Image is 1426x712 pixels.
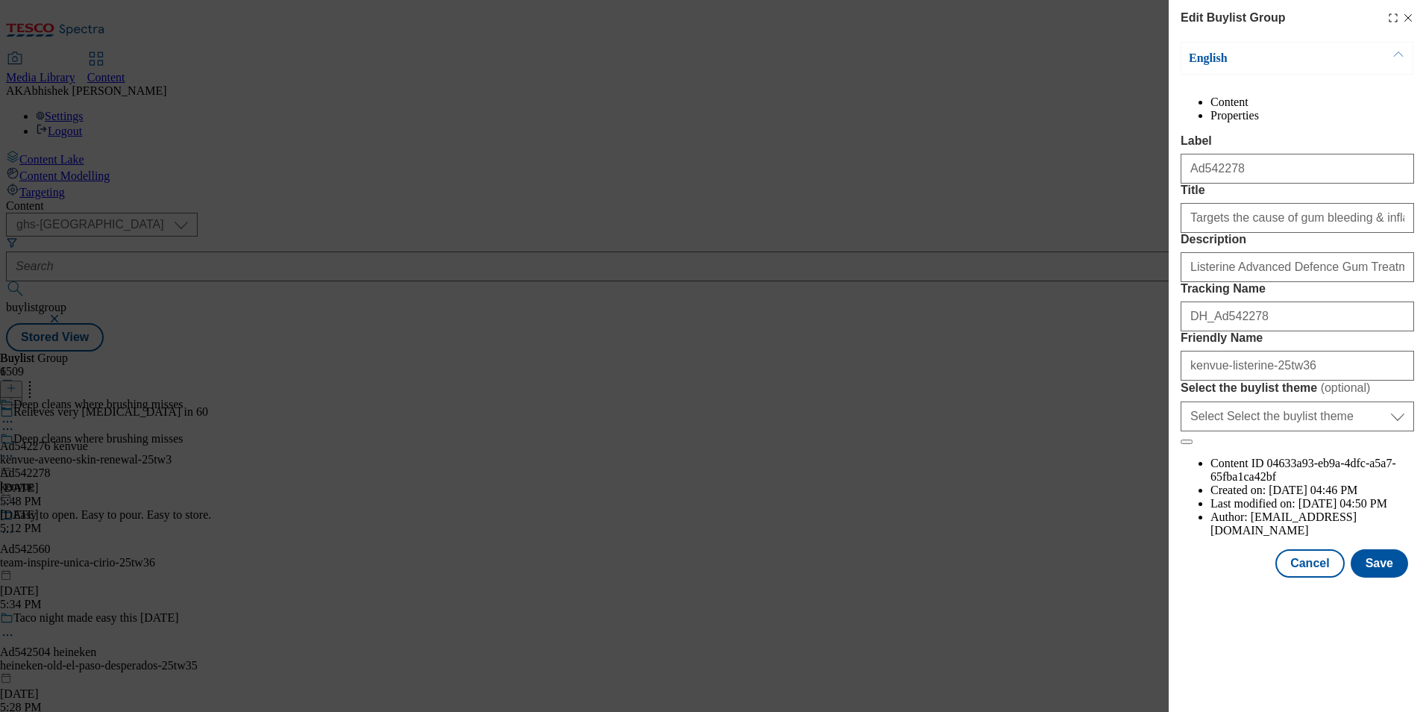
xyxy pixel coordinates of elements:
[1210,109,1414,122] li: Properties
[1181,184,1414,197] label: Title
[1269,484,1357,496] span: [DATE] 04:46 PM
[1181,331,1414,345] label: Friendly Name
[1210,457,1414,484] li: Content ID
[1181,9,1285,27] h4: Edit Buylist Group
[1321,381,1371,394] span: ( optional )
[1181,282,1414,296] label: Tracking Name
[1298,497,1387,510] span: [DATE] 04:50 PM
[1210,484,1414,497] li: Created on:
[1181,351,1414,381] input: Enter Friendly Name
[1189,51,1345,66] p: English
[1181,302,1414,331] input: Enter Tracking Name
[1210,96,1414,109] li: Content
[1210,457,1396,483] span: 04633a93-eb9a-4dfc-a5a7-65fba1ca42bf
[1181,134,1414,148] label: Label
[1181,233,1414,246] label: Description
[1181,381,1414,396] label: Select the buylist theme
[1351,549,1408,578] button: Save
[1210,497,1414,510] li: Last modified on:
[1181,203,1414,233] input: Enter Title
[1210,510,1414,537] li: Author:
[1181,252,1414,282] input: Enter Description
[1210,510,1357,537] span: [EMAIL_ADDRESS][DOMAIN_NAME]
[1275,549,1344,578] button: Cancel
[1181,154,1414,184] input: Enter Label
